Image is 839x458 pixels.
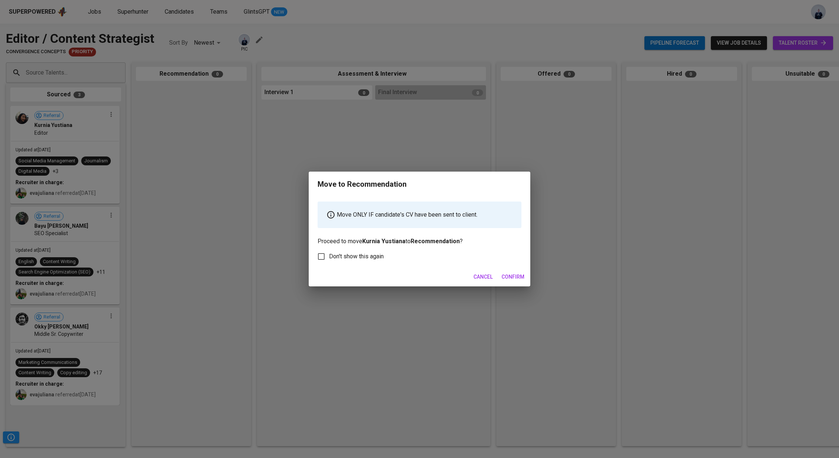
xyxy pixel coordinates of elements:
b: Recommendation [411,238,460,245]
button: Confirm [499,270,527,284]
div: Move to Recommendation [318,179,407,190]
span: Don't show this again [329,252,384,261]
div: Move ONLY IF candidate's CV have been sent to client. [318,202,521,228]
button: Cancel [470,270,496,284]
span: Confirm [501,272,524,282]
span: Cancel [473,272,493,282]
b: Kurnia Yustiana [362,238,405,245]
p: Proceed to move to ? [318,202,521,246]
